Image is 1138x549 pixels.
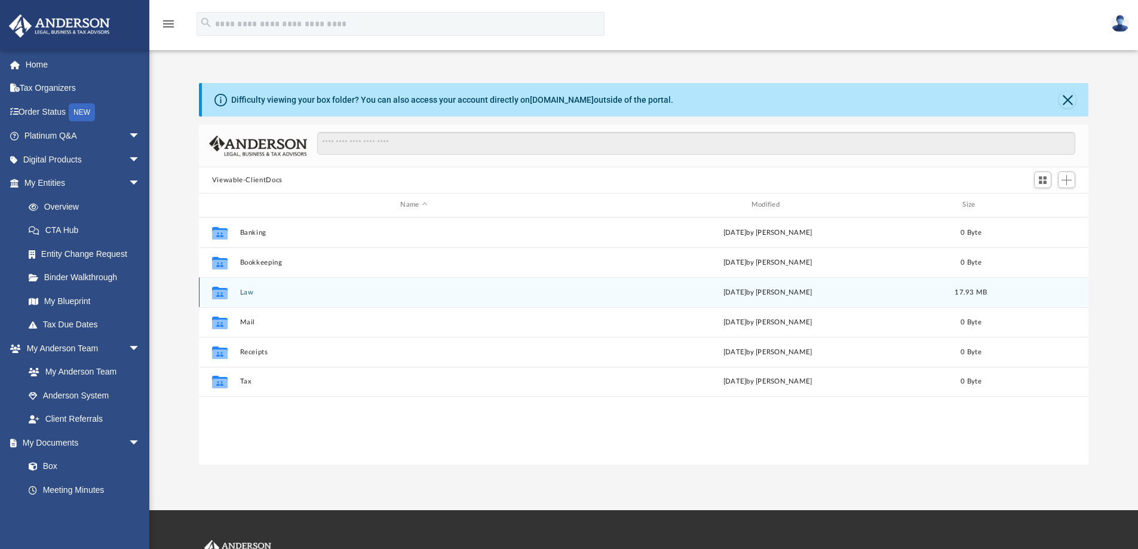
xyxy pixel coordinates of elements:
div: Name [239,200,588,210]
a: menu [161,23,176,31]
span: arrow_drop_down [128,148,152,172]
a: My Entitiesarrow_drop_down [8,171,158,195]
span: 0 Byte [961,378,981,385]
a: Tax Organizers [8,76,158,100]
button: Receipts [240,348,588,356]
span: arrow_drop_down [128,336,152,361]
button: Viewable-ClientDocs [212,175,283,186]
div: Modified [593,200,942,210]
a: Box [17,455,146,479]
button: Law [240,289,588,296]
a: Tax Due Dates [17,313,158,337]
a: Forms Library [17,502,146,526]
button: Switch to Grid View [1034,171,1052,188]
div: Size [947,200,995,210]
span: arrow_drop_down [128,431,152,455]
button: Mail [240,318,588,326]
img: User Pic [1111,15,1129,32]
a: Order StatusNEW [8,100,158,124]
a: [DOMAIN_NAME] [530,95,594,105]
div: [DATE] by [PERSON_NAME] [593,317,941,327]
span: 0 Byte [961,318,981,325]
a: Binder Walkthrough [17,266,158,290]
span: 17.93 MB [955,289,987,295]
a: Anderson System [17,384,152,407]
i: search [200,16,213,29]
button: Tax [240,378,588,385]
a: My Blueprint [17,289,152,313]
div: Difficulty viewing your box folder? You can also access your account directly on outside of the p... [231,94,673,106]
a: Digital Productsarrow_drop_down [8,148,158,171]
img: Anderson Advisors Platinum Portal [5,14,114,38]
i: menu [161,17,176,31]
a: Meeting Minutes [17,478,152,502]
input: Search files and folders [317,132,1075,155]
a: My Anderson Teamarrow_drop_down [8,336,152,360]
span: 0 Byte [961,229,981,235]
span: 0 Byte [961,259,981,265]
a: Overview [17,195,158,219]
a: Client Referrals [17,407,152,431]
div: id [204,200,234,210]
a: My Documentsarrow_drop_down [8,431,152,455]
div: [DATE] by [PERSON_NAME] [593,346,941,357]
a: Platinum Q&Aarrow_drop_down [8,124,158,148]
div: id [1000,200,1084,210]
button: Banking [240,229,588,237]
button: Close [1059,91,1076,108]
div: [DATE] by [PERSON_NAME] [593,227,941,238]
span: 0 Byte [961,348,981,355]
span: arrow_drop_down [128,171,152,196]
a: My Anderson Team [17,360,146,384]
div: [DATE] by [PERSON_NAME] [593,287,941,297]
div: [DATE] by [PERSON_NAME] [593,376,941,387]
a: Entity Change Request [17,242,158,266]
a: Home [8,53,158,76]
span: arrow_drop_down [128,124,152,149]
div: NEW [69,103,95,121]
button: Add [1058,171,1076,188]
button: Bookkeeping [240,259,588,266]
div: grid [199,217,1089,465]
a: CTA Hub [17,219,158,243]
div: [DATE] by [PERSON_NAME] [593,257,941,268]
